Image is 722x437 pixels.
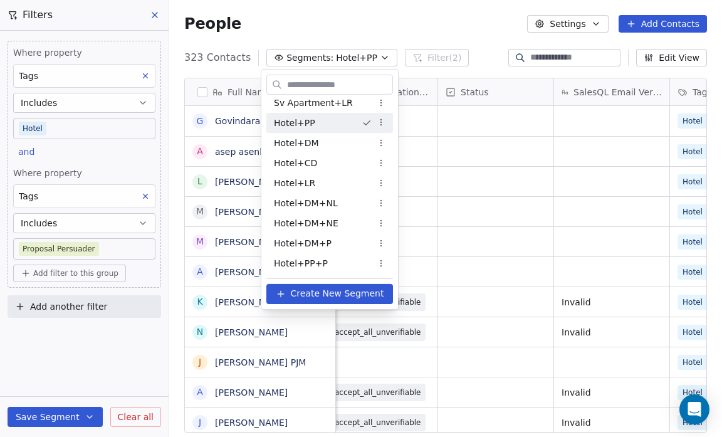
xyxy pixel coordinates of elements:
[274,156,317,169] span: Hotel+CD
[274,136,319,149] span: Hotel+DM
[274,216,338,229] span: Hotel+DM+NE
[274,196,338,209] span: Hotel+DM+NL
[291,287,384,300] span: Create New Segment
[274,256,328,270] span: Hotel+PP+P
[274,116,315,129] span: Hotel+PP
[274,176,315,189] span: Hotel+LR
[274,236,332,250] span: Hotel+DM+P
[266,284,393,304] button: Create New Segment
[274,96,353,109] span: Sv Apartment+LR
